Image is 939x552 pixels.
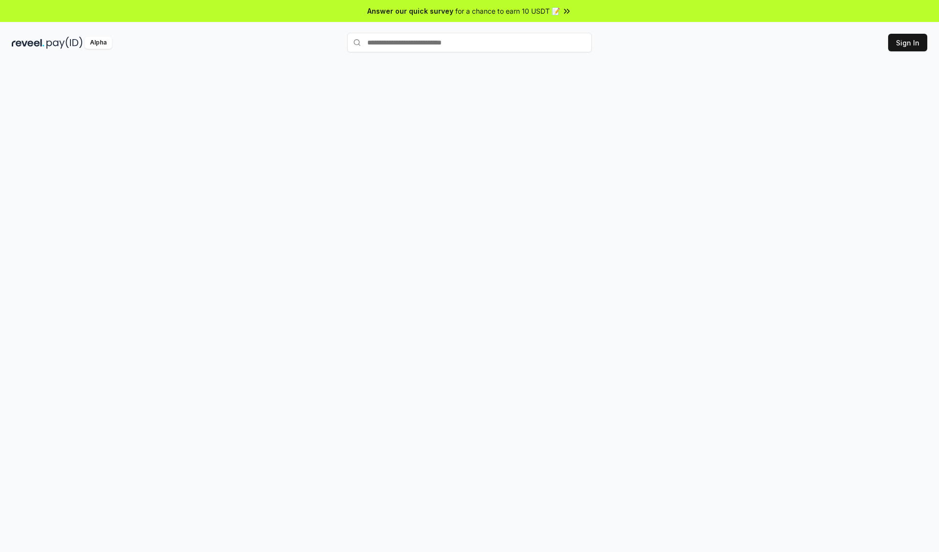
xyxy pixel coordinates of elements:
span: Answer our quick survey [367,6,453,16]
img: reveel_dark [12,37,45,49]
span: for a chance to earn 10 USDT 📝 [455,6,560,16]
div: Alpha [85,37,112,49]
button: Sign In [888,34,927,51]
img: pay_id [46,37,83,49]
